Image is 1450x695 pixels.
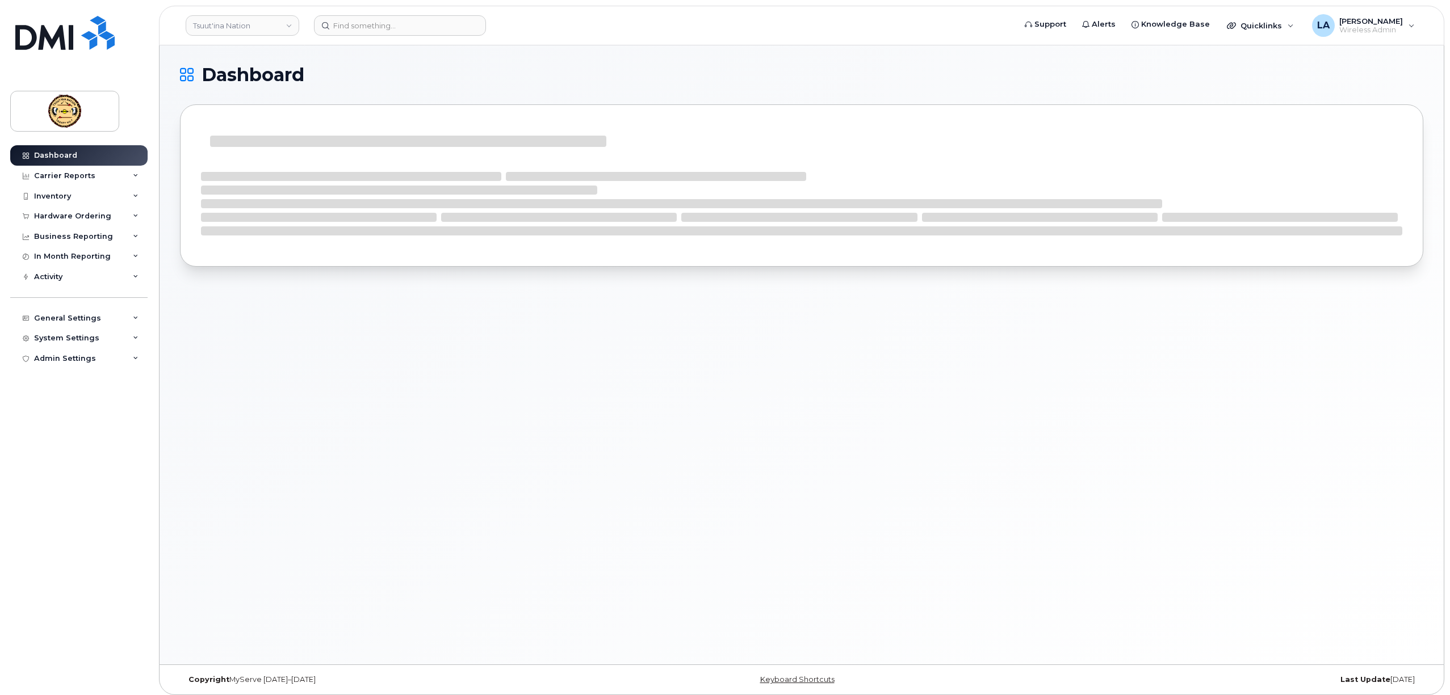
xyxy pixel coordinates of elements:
div: [DATE] [1009,675,1423,684]
strong: Copyright [188,675,229,684]
strong: Last Update [1340,675,1390,684]
a: Keyboard Shortcuts [760,675,835,684]
div: MyServe [DATE]–[DATE] [180,675,594,684]
span: Dashboard [202,66,304,83]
